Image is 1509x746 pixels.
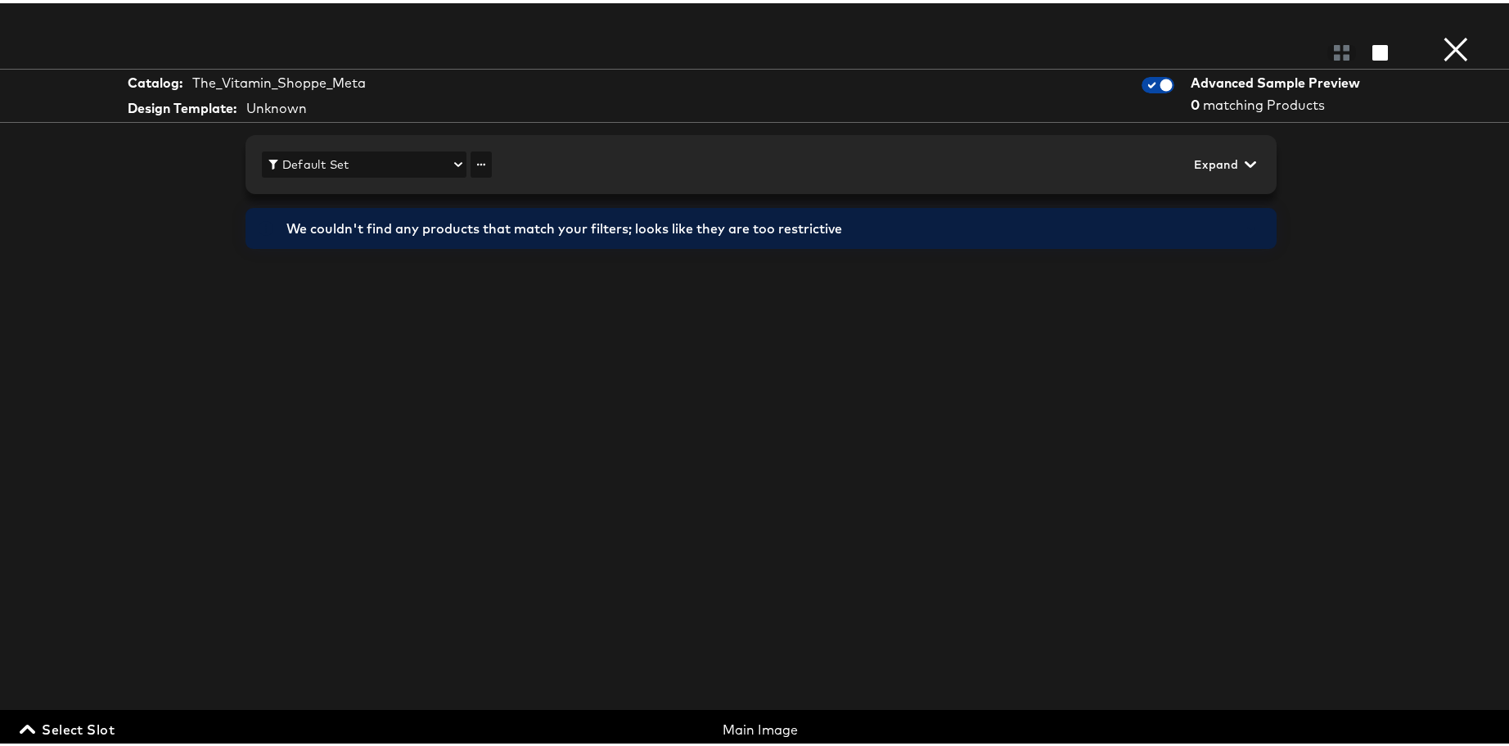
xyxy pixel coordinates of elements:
strong: Design Template: [128,96,236,115]
div: Advanced Sample Preview [1191,70,1366,89]
button: Default Set [262,148,466,174]
button: Expand [1187,151,1260,172]
div: Default Set [268,151,349,172]
strong: 0 [1191,93,1200,110]
div: Main Image [516,717,1004,736]
div: The_Vitamin_Shoppe_Meta [192,70,366,89]
span: We couldn't find any products that match your filters; looks like they are too restrictive [286,217,842,233]
span: Expand [1194,151,1254,172]
button: Select Slot [16,715,121,738]
span: Select Slot [23,715,115,738]
div: matching Products [1191,93,1366,111]
div: Unknown [246,96,307,115]
strong: Catalog: [128,70,182,89]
